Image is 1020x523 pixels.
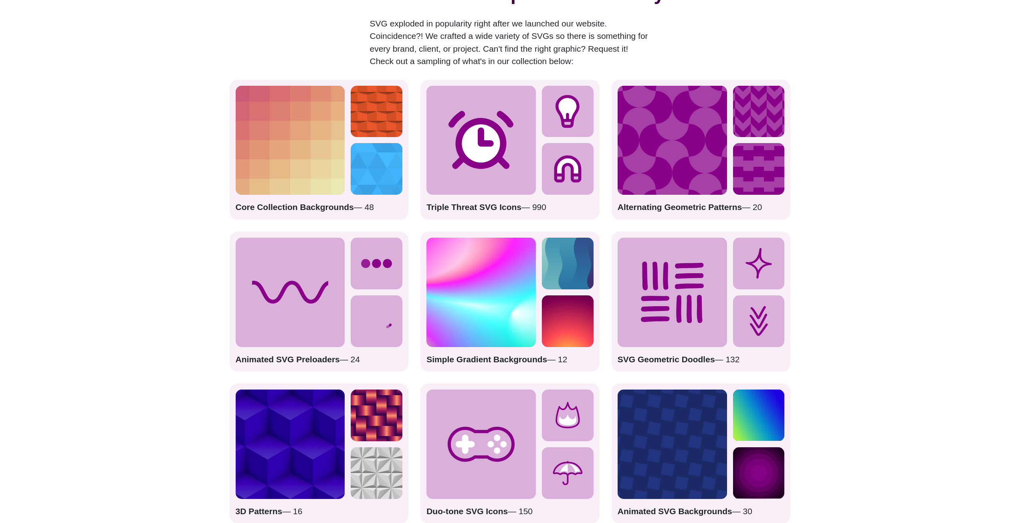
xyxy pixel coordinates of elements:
img: Triangular 3d panels in a pattern [351,447,402,499]
strong: Alternating Geometric Patterns [618,202,742,212]
strong: SVG Geometric Doodles [618,355,715,364]
p: — 24 [236,353,403,366]
img: Purple alternating chevron pattern [733,86,785,137]
img: colorful radial mesh gradient rainbow [426,238,536,347]
img: triangles in various blue shades background [351,143,402,195]
p: — 30 [618,505,785,518]
p: — 48 [236,201,403,214]
p: — 16 [236,505,403,518]
p: SVG exploded in popularity right after we launched our website. Coincidence?! We crafted a wide v... [370,17,650,68]
p: — 990 [426,201,594,214]
img: red shiny ribbon woven into a pattern [351,390,402,441]
strong: Animated SVG Preloaders [236,355,340,364]
img: alternating gradient chain from purple to green [542,238,594,289]
img: orange repeating pattern of alternating raised tiles [351,86,402,137]
strong: Core Collection Backgrounds [236,202,354,212]
strong: Simple Gradient Backgrounds [426,355,547,364]
strong: Animated SVG Backgrounds [618,507,732,516]
strong: Triple Threat SVG Icons [426,202,521,212]
p: — 150 [426,505,594,518]
img: glowing yellow warming the purple vector sky [542,295,594,347]
p: — 20 [618,201,785,214]
strong: Duo-tone SVG Icons [426,507,508,516]
p: — 132 [618,353,785,366]
strong: 3D Patterns [236,507,283,516]
p: — 12 [426,353,594,366]
img: blue-stacked-cube-pattern [236,390,345,499]
img: grid of squares pink blending into yellow [236,86,345,195]
img: purple mushroom cap design pattern [618,86,727,195]
img: purple zig zag zipper pattern [733,143,785,195]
